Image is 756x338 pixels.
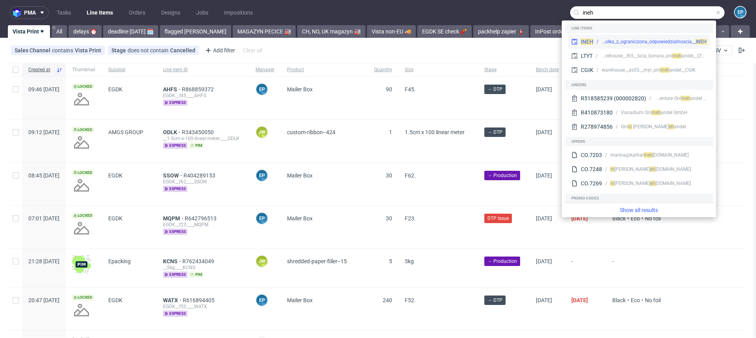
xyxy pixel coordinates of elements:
[660,67,664,73] span: in
[182,258,216,264] a: R762434049
[650,166,655,172] span: eh
[571,215,588,222] span: [DATE]
[386,172,392,179] span: 30
[669,123,686,130] div: andel
[160,25,231,38] a: flagged [PERSON_NAME]
[581,165,602,173] div: CO.7248
[28,215,59,222] span: 07:01 [DATE]
[640,297,645,303] span: •
[601,52,676,59] div: warehouse__f65__luca_bonura_onl
[645,215,661,222] span: No foil
[654,95,685,102] div: TriVenture Onl
[565,194,713,203] div: Promo codes
[610,151,648,159] div: marina@kathar
[487,297,502,304] span: → DTP
[610,180,650,187] div: [PERSON_NAME]
[669,124,674,129] span: eh
[626,297,631,303] span: •
[374,66,392,73] span: Quantity
[610,166,614,172] span: in
[28,129,59,135] span: 09:12 [DATE]
[108,86,122,92] span: EGDK
[185,215,218,222] span: R642796513
[650,180,691,187] div: [DOMAIN_NAME]
[581,151,602,159] div: CO.7203
[536,66,559,73] span: Batch date
[163,86,182,92] a: AHFS
[581,123,613,131] div: R278974856
[163,215,185,222] span: MQPM
[656,109,687,116] div: andel GmbH
[650,181,655,186] span: eh
[484,66,523,73] span: Stage
[581,94,646,102] div: R518585239 (000002820)
[163,179,243,185] div: EGDK__f62____SSOW
[103,25,158,38] a: deadline [DATE] 🗓️
[256,66,274,73] span: Manager
[28,258,59,264] span: 21:28 [DATE]
[405,129,465,135] span: 1.5cm x 100 linear meter
[163,222,243,228] div: EGDK__f23____MQPM
[676,52,707,59] div: andel__LTYT
[52,6,76,19] a: Tasks
[163,272,187,278] span: express
[565,206,713,214] a: Show all results
[256,295,267,306] figcaption: EP
[163,66,243,73] span: Line item ID
[612,215,626,222] span: Black
[182,129,215,135] a: R343450050
[581,66,593,74] div: CGIK
[163,100,187,106] span: express
[676,53,682,59] span: eh
[163,135,243,142] div: __1-5cm-x-100-linear-meter____ODLK
[287,66,361,73] span: Product
[189,272,204,278] span: pim
[487,258,517,265] span: → Production
[183,172,217,179] a: R404289153
[72,212,94,219] span: Locked
[536,258,552,264] span: [DATE]
[565,24,713,33] div: Line items
[536,129,552,135] span: [DATE]
[72,127,94,133] span: Locked
[256,84,267,95] figcaption: EP
[72,219,91,238] img: no_design.png
[72,294,94,301] span: Locked
[648,152,653,158] span: eh
[191,6,213,19] a: Jobs
[183,297,216,303] a: R616894405
[621,123,669,130] div: [PERSON_NAME] Onl
[233,25,296,38] a: MAGAZYN PECICE 🏭
[673,53,676,59] span: in
[386,86,392,92] span: 90
[631,215,640,222] span: Eco
[163,264,243,271] div: __5kg____KCNS
[417,25,472,38] a: EGDK SE check 🧨
[581,52,593,60] div: LTYT
[256,213,267,224] figcaption: EP
[648,151,689,159] div: [DOMAIN_NAME]
[108,215,122,222] span: EGDK
[219,6,258,19] a: Impositions
[650,166,691,173] div: [DOMAIN_NAME]
[287,258,347,264] span: shredded-paper-filler--15
[565,137,713,146] div: Offers
[571,297,588,303] span: [DATE]
[612,297,626,303] span: Black
[656,110,661,115] span: eh
[108,66,150,73] span: Supplier
[72,255,91,274] img: wHgJFi1I6lmhQAAAABJRU5ErkJggg==
[581,179,602,187] div: CO.7269
[565,80,713,90] div: Orders
[602,66,664,74] div: warehouse__as55__myr_onl
[163,129,182,135] a: ODLK
[170,47,195,54] div: Cancelled
[52,47,75,54] span: contains
[367,25,416,38] a: Vista non-EU 🚚
[631,297,640,303] span: Eco
[612,258,701,278] span: -
[75,47,101,54] div: Vista Print
[610,181,614,186] span: in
